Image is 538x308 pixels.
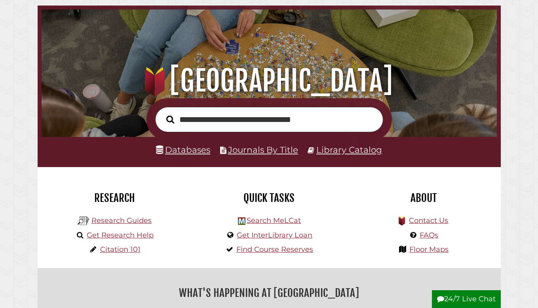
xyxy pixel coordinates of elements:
[166,115,174,124] i: Search
[44,284,495,302] h2: What's Happening at [GEOGRAPHIC_DATA]
[198,191,340,205] h2: Quick Tasks
[162,113,178,125] button: Search
[228,144,298,155] a: Journals By Title
[156,144,210,155] a: Databases
[409,216,448,225] a: Contact Us
[352,191,495,205] h2: About
[409,245,449,254] a: Floor Maps
[78,215,89,227] img: Hekman Library Logo
[100,245,141,254] a: Citation 101
[316,144,382,155] a: Library Catalog
[44,191,186,205] h2: Research
[420,231,438,240] a: FAQs
[247,216,301,225] a: Search MeLCat
[238,217,245,225] img: Hekman Library Logo
[236,245,313,254] a: Find Course Reserves
[237,231,312,240] a: Get InterLibrary Loan
[87,231,154,240] a: Get Research Help
[49,63,489,98] h1: [GEOGRAPHIC_DATA]
[91,216,152,225] a: Research Guides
